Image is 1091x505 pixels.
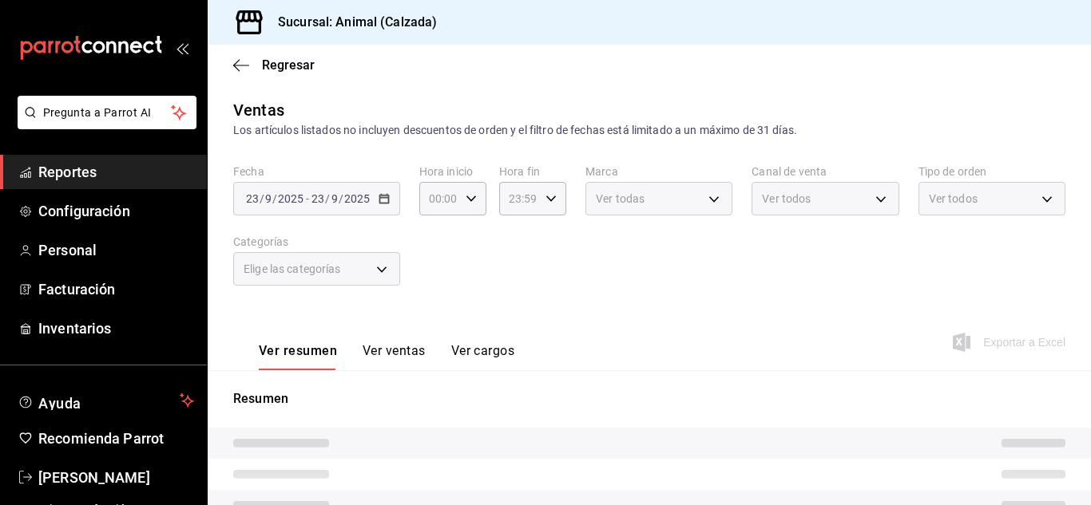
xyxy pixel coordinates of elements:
[277,192,304,205] input: ----
[325,192,330,205] span: /
[233,236,400,247] label: Categorías
[343,192,371,205] input: ----
[38,278,194,300] span: Facturación
[18,96,196,129] button: Pregunta a Parrot AI
[451,343,515,370] button: Ver cargos
[38,318,194,339] span: Inventarios
[918,166,1065,177] label: Tipo de orden
[311,192,325,205] input: --
[762,191,811,207] span: Ver todos
[752,166,899,177] label: Canal de venta
[233,389,1065,408] p: Resumen
[233,57,315,73] button: Regresar
[233,122,1065,139] div: Los artículos listados no incluyen descuentos de orden y el filtro de fechas está limitado a un m...
[176,41,188,54] button: open_drawer_menu
[38,161,194,183] span: Reportes
[585,166,732,177] label: Marca
[233,98,284,122] div: Ventas
[11,116,196,132] a: Pregunta a Parrot AI
[38,467,194,488] span: [PERSON_NAME]
[43,105,172,121] span: Pregunta a Parrot AI
[339,192,343,205] span: /
[259,343,337,370] button: Ver resumen
[259,343,514,370] div: navigation tabs
[596,191,645,207] span: Ver todas
[244,261,341,277] span: Elige las categorías
[929,191,978,207] span: Ver todos
[419,166,486,177] label: Hora inicio
[262,57,315,73] span: Regresar
[331,192,339,205] input: --
[499,166,566,177] label: Hora fin
[38,200,194,222] span: Configuración
[272,192,277,205] span: /
[363,343,426,370] button: Ver ventas
[38,239,194,261] span: Personal
[265,13,437,32] h3: Sucursal: Animal (Calzada)
[245,192,260,205] input: --
[38,391,173,410] span: Ayuda
[233,166,400,177] label: Fecha
[306,192,309,205] span: -
[38,428,194,449] span: Recomienda Parrot
[260,192,264,205] span: /
[264,192,272,205] input: --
